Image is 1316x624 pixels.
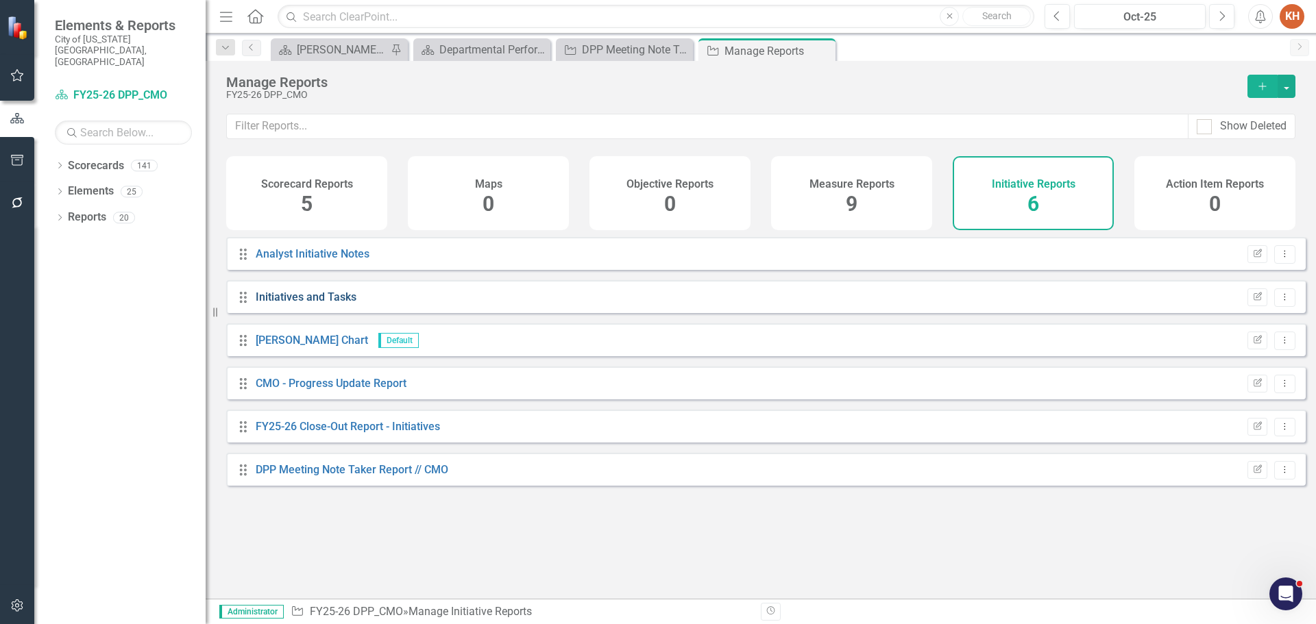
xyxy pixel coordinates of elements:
[256,334,368,347] a: [PERSON_NAME] Chart
[1220,118,1287,134] div: Show Deleted
[310,605,403,618] a: FY25-26 DPP_CMO
[278,5,1034,29] input: Search ClearPoint...
[301,192,313,216] span: 5
[7,16,31,40] img: ClearPoint Strategy
[1074,4,1206,29] button: Oct-25
[664,192,676,216] span: 0
[992,178,1075,190] h4: Initiative Reports
[121,186,143,197] div: 25
[113,212,135,223] div: 20
[291,604,751,620] div: » Manage Initiative Reports
[256,377,406,390] a: CMO - Progress Update Report
[226,90,1234,100] div: FY25-26 DPP_CMO
[1280,4,1304,29] button: KH
[256,420,440,433] a: FY25-26 Close-Out Report - Initiatives
[439,41,547,58] div: Departmental Performance Plans - 3 Columns
[724,42,832,60] div: Manage Reports
[809,178,894,190] h4: Measure Reports
[55,17,192,34] span: Elements & Reports
[219,605,284,619] span: Administrator
[68,158,124,174] a: Scorecards
[626,178,714,190] h4: Objective Reports
[582,41,690,58] div: DPP Meeting Note Taker Report // CMO
[417,41,547,58] a: Departmental Performance Plans - 3 Columns
[226,75,1234,90] div: Manage Reports
[297,41,387,58] div: [PERSON_NAME]'s Home
[256,290,356,303] a: Initiatives and Tasks
[55,88,192,103] a: FY25-26 DPP_CMO
[982,10,1012,21] span: Search
[1166,178,1264,190] h4: Action Item Reports
[256,463,448,476] a: DPP Meeting Note Taker Report // CMO
[68,184,114,199] a: Elements
[68,210,106,225] a: Reports
[1079,9,1201,25] div: Oct-25
[274,41,387,58] a: [PERSON_NAME]'s Home
[1209,192,1221,216] span: 0
[1027,192,1039,216] span: 6
[226,114,1189,139] input: Filter Reports...
[131,160,158,171] div: 141
[846,192,857,216] span: 9
[475,178,502,190] h4: Maps
[256,247,369,260] a: Analyst Initiative Notes
[378,333,419,348] span: Default
[55,121,192,145] input: Search Below...
[483,192,494,216] span: 0
[55,34,192,67] small: City of [US_STATE][GEOGRAPHIC_DATA], [GEOGRAPHIC_DATA]
[261,178,353,190] h4: Scorecard Reports
[559,41,690,58] a: DPP Meeting Note Taker Report // CMO
[1269,577,1302,610] iframe: Intercom live chat
[962,7,1031,26] button: Search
